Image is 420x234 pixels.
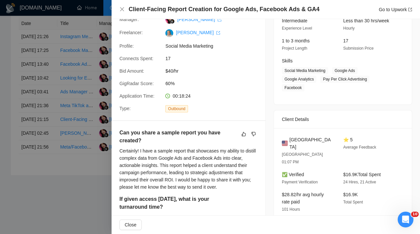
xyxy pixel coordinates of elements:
span: Manager: [119,17,139,22]
span: $16.9K Total Spent [343,172,381,177]
span: Google Analytics [282,76,316,83]
span: $40/hr [165,67,264,75]
h5: Can you share a sample report you have created? [119,129,237,145]
img: gigradar-bm.png [170,19,175,24]
span: $28.82/hr avg hourly rate paid [282,192,324,204]
span: $16.9K [343,192,358,197]
button: Close [119,220,142,230]
button: dislike [250,130,258,138]
span: 1 to 3 months [282,38,310,43]
span: Connects Spent: [119,56,154,61]
span: Average Feedback [343,145,376,150]
span: Pay Per Click Advertising [320,76,369,83]
span: ⭐ 5 [343,137,353,142]
span: Social Media Marketing [165,42,264,50]
span: Project Length [282,46,307,51]
span: Experience Level [282,26,312,31]
div: Client Details [282,110,404,128]
span: Application Time: [119,93,155,99]
span: ✅ Verified [282,172,304,177]
a: Go to Upworkexport [379,7,412,12]
img: c1ZORJ91PRiNFM5yrC5rXSts6UvYKk8mC6OuwMIBK7-UFZnVxKYGDNWkUbUH6S-7tq [165,29,173,37]
span: Outbound [165,105,188,112]
span: Bid Amount: [119,68,144,74]
span: Facebook [282,84,304,91]
h5: If given access [DATE], what is your turnaround time? [119,195,237,211]
button: like [240,130,248,138]
span: Less than 30 hrs/week [343,18,389,23]
span: Google Ads [332,67,358,74]
span: export [408,8,412,12]
span: GigRadar Score: [119,81,154,86]
h4: Client-Facing Report Creation for Google Ads, Facebook Ads & GA4 [129,5,320,13]
span: 10 [411,212,419,217]
span: Close [125,221,136,228]
span: 17 [343,38,348,43]
iframe: Intercom live chat [398,212,413,227]
span: dislike [251,131,256,137]
span: [GEOGRAPHIC_DATA] [289,136,333,151]
span: 00:18:24 [173,93,191,99]
span: Profile: [119,43,134,49]
span: 101 Hours [282,207,300,212]
span: Hourly [343,26,355,31]
span: 60% [165,80,264,87]
span: Skills [282,58,293,63]
span: Payment Verification [282,180,318,184]
span: export [216,31,220,35]
span: Freelancer: [119,30,143,35]
span: clock-circle [165,94,170,98]
a: [PERSON_NAME] export [177,17,221,22]
span: export [218,18,221,22]
span: 24 Hires, 21 Active [343,180,376,184]
span: Type: [119,106,131,111]
div: Certainly! I have a sample report that showcases my ability to distill complex data from Google A... [119,147,258,191]
a: [PERSON_NAME] export [176,30,220,35]
span: Social Media Marketing [282,67,328,74]
span: close [119,7,125,12]
span: 17 [165,55,264,62]
span: Intermediate [282,18,307,23]
button: Close [119,7,125,12]
img: 🇺🇸 [282,140,288,147]
span: [GEOGRAPHIC_DATA] 01:07 PM [282,152,323,164]
span: Submission Price [343,46,374,51]
span: like [241,131,246,137]
span: Total Spent [343,200,363,204]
